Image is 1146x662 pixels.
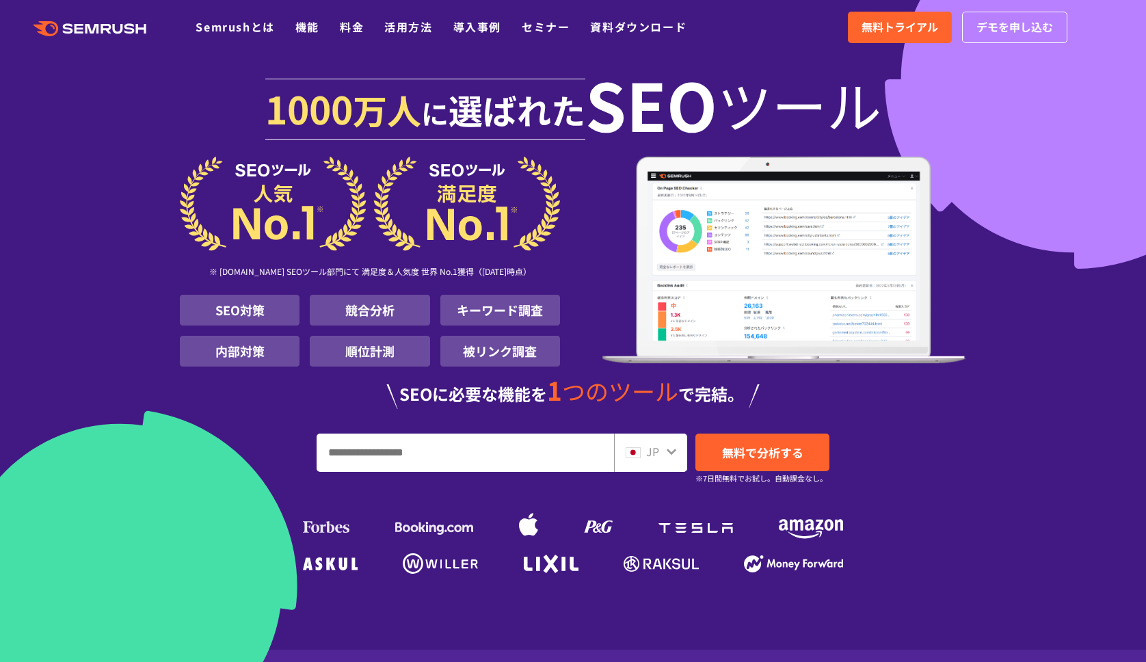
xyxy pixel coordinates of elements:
a: 活用方法 [384,18,432,35]
span: 無料で分析する [722,444,803,461]
li: SEO対策 [180,295,299,326]
span: 無料トライアル [862,18,938,36]
span: JP [646,443,659,460]
a: セミナー [522,18,570,35]
span: で完結。 [678,382,744,406]
span: に [421,93,449,133]
span: デモを申し込む [976,18,1053,36]
a: 機能 [295,18,319,35]
span: 1 [547,371,562,408]
li: 内部対策 [180,336,299,367]
div: ※ [DOMAIN_NAME] SEOツール部門にて 満足度＆人気度 世界 No.1獲得（[DATE]時点） [180,251,560,295]
span: ツール [717,77,881,131]
li: 順位計測 [310,336,429,367]
a: 無料で分析する [695,434,829,471]
div: SEOに必要な機能を [180,378,966,409]
li: 競合分析 [310,295,429,326]
span: 万人 [353,85,421,134]
a: 無料トライアル [848,12,952,43]
a: デモを申し込む [962,12,1067,43]
small: ※7日間無料でお試し。自動課金なし。 [695,472,827,485]
input: URL、キーワードを入力してください [317,434,613,471]
a: 導入事例 [453,18,501,35]
li: 被リンク調査 [440,336,560,367]
span: 選ばれた [449,85,585,134]
span: つのツール [562,374,678,408]
a: Semrushとは [196,18,274,35]
a: 資料ダウンロード [590,18,687,35]
span: 1000 [265,81,353,135]
a: 料金 [340,18,364,35]
span: SEO [585,77,717,131]
li: キーワード調査 [440,295,560,326]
